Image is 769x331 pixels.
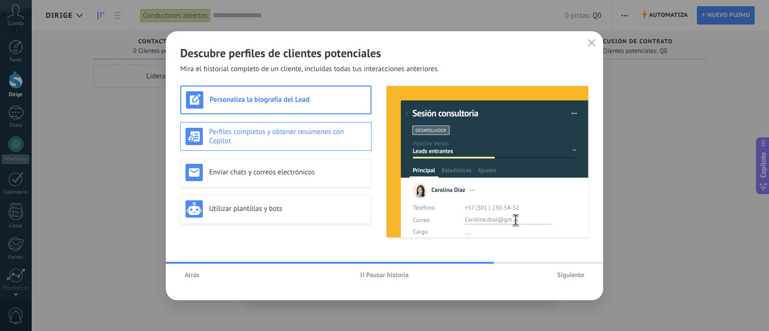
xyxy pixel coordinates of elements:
[180,64,439,74] font: Mira el historial completo de un cliente, incluidas todas tus interacciones anteriores.
[553,268,589,282] button: Siguiente
[366,270,409,279] font: Pausar historia
[180,46,381,61] font: Descubre perfiles de clientes potenciales
[557,270,584,279] font: Siguiente
[209,204,282,213] font: Utilizar plantillas y bots
[209,127,344,146] font: Perfiles completos y obtener resúmenes con Copilot
[356,268,413,282] button: Pausar historia
[209,168,315,177] font: Enviar chats y correos electrónicos
[210,95,310,104] font: Personaliza la biografía del Lead
[185,270,199,279] font: Atrás
[180,268,204,282] button: Atrás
